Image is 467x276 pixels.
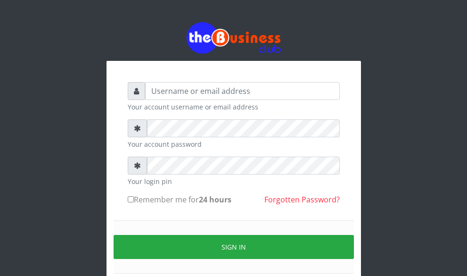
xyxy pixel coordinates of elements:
small: Your login pin [128,176,340,186]
a: Forgotten Password? [264,194,340,205]
small: Your account password [128,139,340,149]
input: Username or email address [145,82,340,100]
button: Sign in [114,235,354,259]
small: Your account username or email address [128,102,340,112]
input: Remember me for24 hours [128,196,134,202]
b: 24 hours [199,194,231,205]
label: Remember me for [128,194,231,205]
